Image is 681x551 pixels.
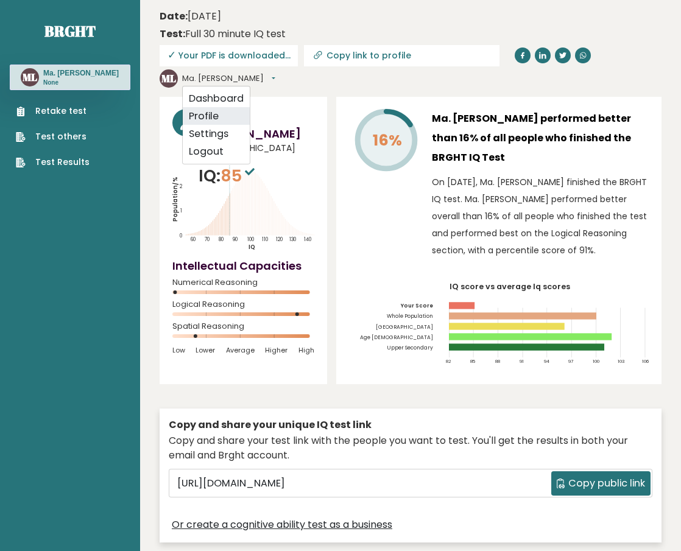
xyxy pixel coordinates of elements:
span: [GEOGRAPHIC_DATA] [206,142,314,155]
h3: Ma. [PERSON_NAME] performed better than 16% of all people who finished the BRGHT IQ Test [432,109,649,167]
h3: Ma. [PERSON_NAME] [206,109,314,142]
p: None [43,79,119,87]
h4: Intellectual Capacities [172,258,314,274]
tspan: Your Score [400,302,433,309]
tspan: 140 [304,236,311,243]
a: Dashboard [183,89,250,107]
div: Copy and share your test link with the people you want to test. You'll get the results in both yo... [169,433,652,463]
tspan: 90 [233,236,238,243]
a: Brght [44,21,96,41]
span: Spatial Reasoning [172,324,314,329]
tspan: 100 [593,359,599,364]
b: Test: [160,27,185,41]
span: Copy public link [568,476,645,491]
tspan: 70 [205,236,210,243]
a: Logout [183,142,250,160]
button: Ma. [PERSON_NAME] [182,72,275,85]
text: ML [161,71,176,85]
h3: Ma. [PERSON_NAME] [43,68,119,78]
tspan: 106 [642,359,649,364]
tspan: 0 [180,233,182,239]
tspan: 120 [275,236,282,243]
tspan: 91 [520,359,524,364]
b: Date: [160,9,188,23]
tspan: 130 [289,236,296,243]
tspan: 80 [219,236,224,243]
span: Average [226,346,255,354]
tspan: Age [DEMOGRAPHIC_DATA] [360,334,433,341]
tspan: 103 [618,359,624,364]
tspan: 1 [180,208,182,214]
span: Lower [196,346,215,354]
button: Copy public link [551,471,651,496]
p: On [DATE], Ma. [PERSON_NAME] finished the BRGHT IQ test. Ma. [PERSON_NAME] performed better overa... [432,174,649,259]
tspan: 60 [190,236,195,243]
tspan: 85 [470,359,475,364]
tspan: Population/% [171,177,178,222]
tspan: 82 [446,359,451,364]
span: 85 [221,164,258,187]
tspan: Whole Population [387,313,433,320]
a: Test others [16,130,90,143]
span: Numerical Reasoning [172,280,314,285]
span: Low [172,346,185,354]
tspan: 100 [247,236,254,243]
text: ML [23,70,37,84]
p: IQ: [199,164,258,188]
tspan: IQ score vs average Iq scores [449,281,570,292]
a: Profile [183,107,250,125]
tspan: 88 [495,359,499,364]
a: Settings [183,125,250,142]
span: Higher [265,346,288,354]
tspan: 2 [180,183,183,190]
tspan: Upper Secondary [387,344,433,351]
div: Copy and share your unique IQ test link [169,418,652,432]
tspan: [GEOGRAPHIC_DATA] [376,323,433,331]
time: [DATE] [160,9,221,24]
span: ✓ [168,47,176,63]
span: High [298,346,314,354]
tspan: 110 [262,236,268,243]
a: Test Results [16,156,90,169]
span: Logical Reasoning [172,302,314,307]
a: Or create a cognitive ability test as a business [172,518,392,532]
a: Retake test [16,105,90,118]
tspan: 97 [568,359,573,364]
tspan: 16% [372,130,401,151]
div: Full 30 minute IQ test [160,27,286,41]
tspan: 94 [544,359,549,364]
span: Your PDF is downloaded... [160,45,298,66]
tspan: IQ [248,243,255,251]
